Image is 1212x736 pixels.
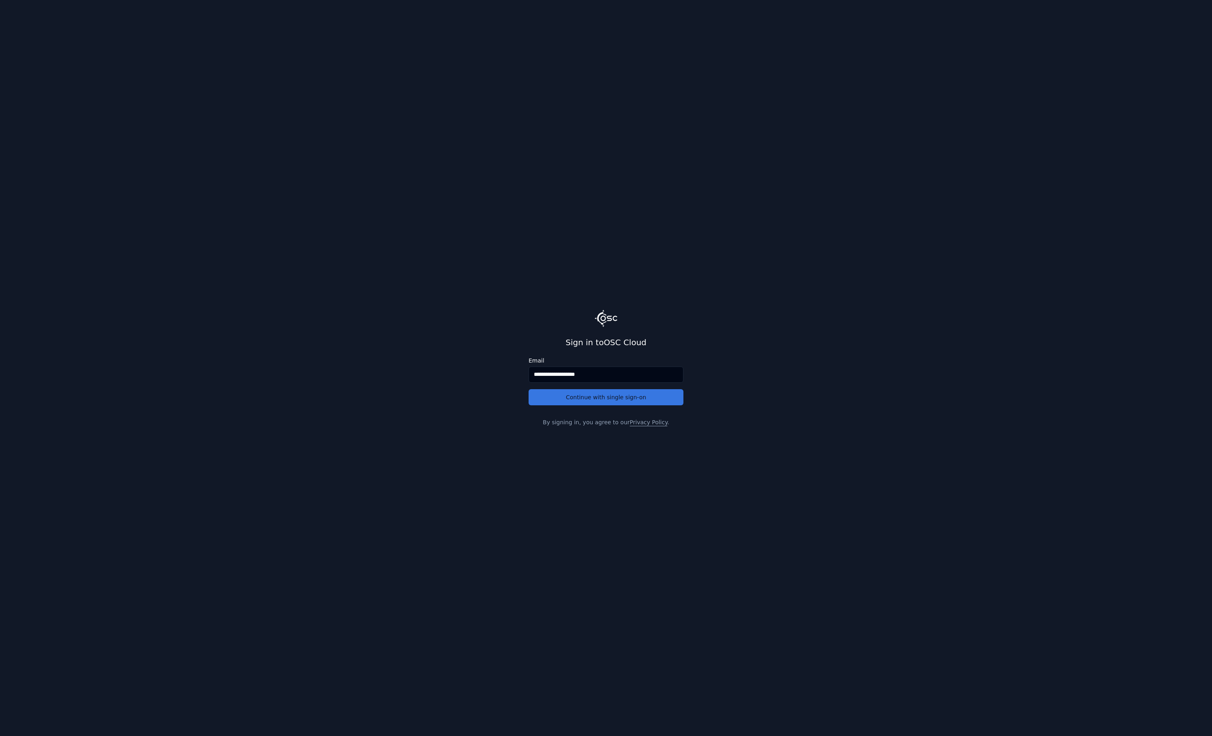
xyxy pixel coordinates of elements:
label: Email [529,358,683,363]
a: Privacy Policy [630,419,667,425]
p: By signing in, you agree to our . [529,418,683,426]
img: Logo [595,310,617,327]
button: Continue with single sign-on [529,389,683,405]
h2: Sign in to OSC Cloud [529,337,683,348]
